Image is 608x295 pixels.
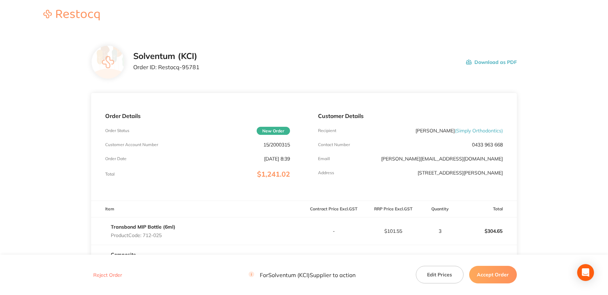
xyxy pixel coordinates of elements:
[455,127,503,134] span: ( Simply Orthodontics )
[105,128,129,133] p: Order Status
[318,156,330,161] p: Emaill
[318,170,334,175] p: Address
[364,228,423,234] p: $101.55
[304,228,363,234] p: -
[577,264,594,281] div: Open Intercom Messenger
[105,156,127,161] p: Order Date
[458,250,516,267] p: $352.80
[457,201,517,217] th: Total
[466,51,517,73] button: Download as PDF
[111,224,175,230] a: Transbond MIP Bottle (6ml)
[318,142,350,147] p: Contact Number
[111,251,136,258] a: Composite
[318,128,336,133] p: Recipient
[364,201,423,217] th: RRP Price Excl. GST
[105,142,158,147] p: Customer Account Number
[133,64,200,70] p: Order ID: Restocq- 95781
[304,201,364,217] th: Contract Price Excl. GST
[472,142,503,147] p: 0433 963 668
[249,271,356,278] p: For Solventum (KCI) Supplier to action
[458,223,516,240] p: $304.65
[105,113,290,119] p: Order Details
[381,156,503,162] a: [PERSON_NAME][EMAIL_ADDRESS][DOMAIN_NAME]
[264,156,290,162] p: [DATE] 8:39
[416,128,503,133] p: [PERSON_NAME]
[91,201,304,217] th: Item
[111,232,175,238] p: Product Code: 712-025
[257,170,290,178] span: $1,241.02
[36,10,107,20] img: Restocq logo
[257,127,290,135] span: New Order
[416,266,464,283] button: Edit Prices
[91,272,124,278] button: Reject Order
[263,142,290,147] p: 15/2000315
[105,172,115,177] p: Total
[424,228,457,234] p: 3
[423,201,457,217] th: Quantity
[318,113,503,119] p: Customer Details
[469,266,517,283] button: Accept Order
[36,10,107,21] a: Restocq logo
[418,170,503,176] p: [STREET_ADDRESS][PERSON_NAME]
[133,51,200,61] h2: Solventum (KCI)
